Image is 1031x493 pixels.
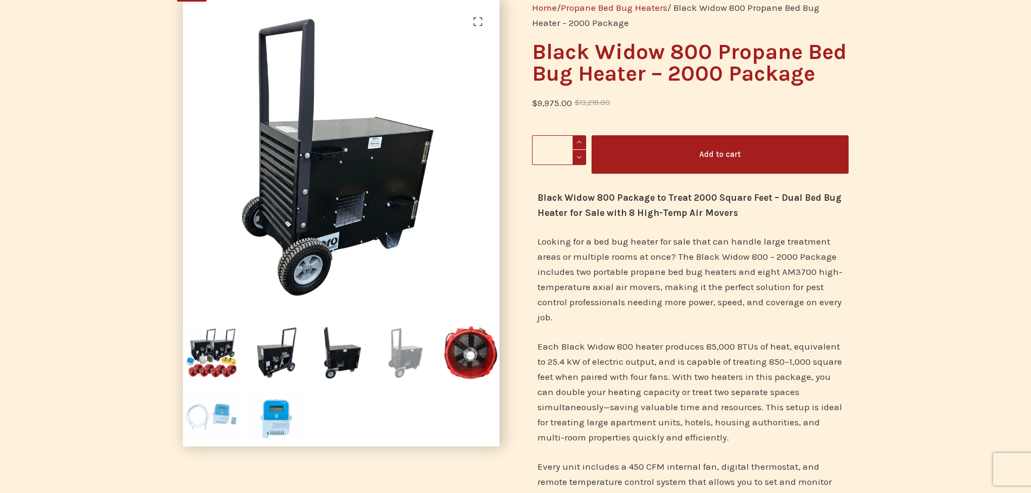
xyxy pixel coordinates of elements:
[532,97,537,108] span: $
[9,4,41,37] button: Open LiveChat chat widget
[537,192,842,218] strong: Black Widow 800 Package to Treat 2000 Square Feet – Dual Bed Bug Heater for Sale with 8 High-Temp...
[561,2,667,13] a: Propane Bed Bug Heaters
[467,11,489,32] a: View full-screen image gallery
[532,135,586,165] input: Product quantity
[532,41,849,84] h1: Black Widow 800 Propane Bed Bug Heater – 2000 Package
[537,234,843,325] p: Looking for a bed bug heater for sale that can handle large treatment areas or multiple rooms at ...
[313,325,370,382] img: Black Widow 800 Propane Bed Bug Heater with handle for easy transport
[183,325,240,382] img: Black Widow 800 Propane Bed Bug Heater to treat 2,000 square feet
[537,339,843,445] p: Each Black Widow 800 heater produces 85,000 BTUs of heat, equivalent to 25.4 kW of electric outpu...
[575,98,580,107] span: $
[248,390,305,446] img: TR42A Bluetooth Thermo Recorder for bed bug heat treatment temperature monitoring
[532,97,572,108] bdi: 9,975.00
[592,135,849,174] button: Add to cart
[532,2,557,13] a: Home
[443,325,500,382] img: AM3700 High Temperature Axial Air Mover for bed bug heat treatment
[248,325,305,382] img: Black Widow 800 Propane Bed Bug Heater with propane hose attachment
[575,98,610,107] bdi: 13,218.00
[378,325,435,382] img: Black Widow 800 Propane Bed Bug Heater operable by single technician
[183,390,240,446] img: Package includes 4 TR42A Data Loggers, 4 Lithium Batteries, 4 TR-5106 Temperature Sensors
